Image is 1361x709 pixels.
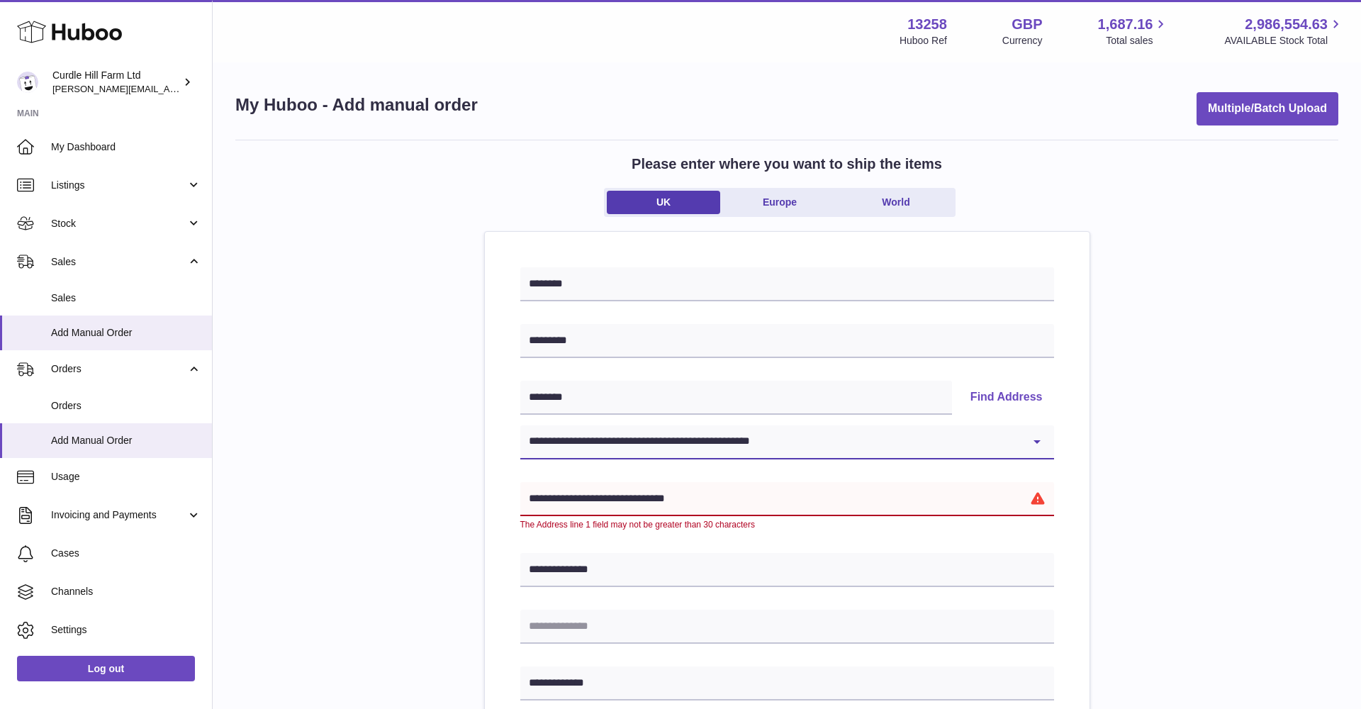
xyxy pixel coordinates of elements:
[51,217,186,230] span: Stock
[1197,92,1338,125] button: Multiple/Batch Upload
[51,547,201,560] span: Cases
[1224,34,1344,48] span: AVAILABLE Stock Total
[51,470,201,484] span: Usage
[51,434,201,447] span: Add Manual Order
[1002,34,1043,48] div: Currency
[959,381,1054,415] button: Find Address
[900,34,947,48] div: Huboo Ref
[51,326,201,340] span: Add Manual Order
[1098,15,1153,34] span: 1,687.16
[51,291,201,305] span: Sales
[51,399,201,413] span: Orders
[17,656,195,681] a: Log out
[51,508,186,522] span: Invoicing and Payments
[1012,15,1042,34] strong: GBP
[52,83,284,94] span: [PERSON_NAME][EMAIL_ADDRESS][DOMAIN_NAME]
[51,140,201,154] span: My Dashboard
[907,15,947,34] strong: 13258
[17,72,38,93] img: miranda@diddlysquatfarmshop.com
[51,623,201,637] span: Settings
[1245,15,1328,34] span: 2,986,554.63
[723,191,836,214] a: Europe
[632,155,942,174] h2: Please enter where you want to ship the items
[607,191,720,214] a: UK
[52,69,180,96] div: Curdle Hill Farm Ltd
[839,191,953,214] a: World
[520,519,1054,530] div: The Address line 1 field may not be greater than 30 characters
[51,585,201,598] span: Channels
[51,179,186,192] span: Listings
[1098,15,1170,48] a: 1,687.16 Total sales
[235,94,478,116] h1: My Huboo - Add manual order
[51,255,186,269] span: Sales
[51,362,186,376] span: Orders
[1224,15,1344,48] a: 2,986,554.63 AVAILABLE Stock Total
[1106,34,1169,48] span: Total sales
